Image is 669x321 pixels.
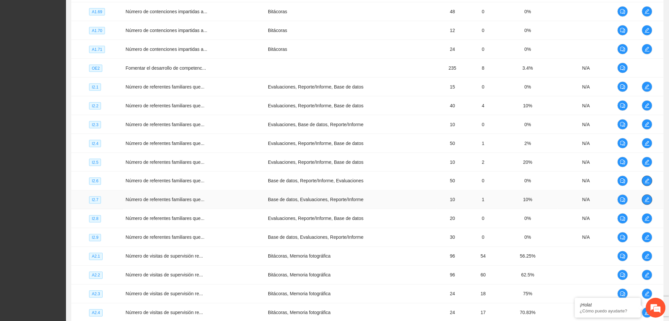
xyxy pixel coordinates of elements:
td: 0 [468,172,498,191]
span: A2.3 [89,291,103,298]
td: 0% [498,209,557,228]
span: I2.2 [89,102,101,110]
td: 10 [437,153,468,172]
td: Base de datos, Evaluaciones, Reporte/Informe [265,228,437,247]
div: Chatear ahora [36,175,94,187]
td: 96 [437,266,468,285]
td: 0% [498,228,557,247]
span: edit [642,216,652,221]
span: Número de visitas de supervisión re... [126,291,203,297]
td: N/A [557,115,615,134]
td: N/A [557,191,615,209]
span: edit [642,291,652,297]
td: 12 [437,21,468,40]
td: N/A [557,228,615,247]
button: edit [642,195,652,205]
td: 0% [498,40,557,59]
button: comment [618,176,628,186]
td: 1 [468,191,498,209]
td: 96 [437,247,468,266]
td: Evaluaciones, Reporte/Informe, Base de datos [265,134,437,153]
button: comment [618,63,628,73]
button: edit [642,270,652,280]
td: 0 [468,78,498,96]
span: edit [642,235,652,240]
span: I2.9 [89,234,101,241]
span: edit [642,197,652,202]
span: Fomentar el desarrollo de competenc... [126,65,206,71]
button: edit [642,289,652,299]
td: 0% [498,78,557,96]
span: edit [642,9,652,14]
button: edit [642,232,652,243]
span: I2.5 [89,159,101,166]
td: N/A [557,172,615,191]
td: 4 [468,96,498,115]
td: Evaluaciones, Reporte/Informe, Base de datos [265,153,437,172]
td: 56.25% [498,247,557,266]
button: comment [618,289,628,299]
button: comment [618,195,628,205]
td: N/A [557,78,615,96]
td: Bitácoras [265,2,437,21]
button: edit [642,100,652,111]
button: edit [642,157,652,167]
span: Número de contenciones impartidas a... [126,47,207,52]
span: Número de visitas de supervisión re... [126,272,203,278]
span: Número de contenciones impartidas a... [126,9,207,14]
button: comment [618,232,628,243]
span: I2.1 [89,84,101,91]
td: 15 [437,78,468,96]
span: edit [642,28,652,33]
td: 75% [498,285,557,303]
td: Evaluaciones, Base de datos, Reporte/Informe [265,115,437,134]
td: 2 [468,153,498,172]
span: I2.3 [89,121,101,128]
div: Minimizar ventana de chat en vivo [108,3,124,19]
span: Número de referentes familiares que... [126,84,205,89]
td: 235 [437,59,468,78]
td: Evaluaciones, Reporte/Informe, Base de datos [265,209,437,228]
td: 50 [437,172,468,191]
span: edit [642,84,652,89]
td: 0 [468,21,498,40]
span: A1.70 [89,27,105,34]
td: 24 [437,40,468,59]
td: 20% [498,153,557,172]
td: 10 [437,191,468,209]
span: edit [642,141,652,146]
span: I2.4 [89,140,101,147]
span: edit [642,122,652,127]
span: OE2 [89,65,102,72]
td: 2% [498,134,557,153]
span: edit [642,178,652,184]
button: comment [618,251,628,262]
td: 10% [498,191,557,209]
span: Número de referentes familiares que... [126,197,205,202]
span: edit [642,272,652,278]
span: Número de visitas de supervisión re... [126,310,203,315]
button: edit [642,213,652,224]
span: Número de referentes familiares que... [126,122,205,127]
button: comment [618,213,628,224]
td: 0% [498,21,557,40]
button: edit [642,25,652,36]
button: edit [642,138,652,149]
button: comment [618,82,628,92]
button: comment [618,270,628,280]
span: A1.71 [89,46,105,53]
td: 0% [498,115,557,134]
span: Número de referentes familiares que... [126,160,205,165]
span: I2.7 [89,196,101,204]
td: 18 [468,285,498,303]
p: ¿Cómo puedo ayudarte? [580,308,636,313]
td: Bitácoras [265,21,437,40]
span: I2.6 [89,178,101,185]
td: 0 [468,115,498,134]
td: N/A [557,59,615,78]
td: 0% [498,172,557,191]
td: N/A [557,153,615,172]
td: 60 [468,266,498,285]
button: comment [618,119,628,130]
span: edit [642,310,652,315]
